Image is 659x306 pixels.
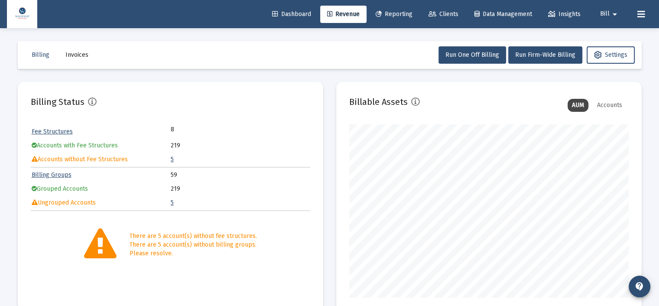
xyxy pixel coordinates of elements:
td: 59 [171,169,309,182]
div: Accounts [593,99,627,112]
span: Insights [548,10,581,18]
mat-icon: arrow_drop_down [610,6,620,23]
button: Run Firm-Wide Billing [508,46,582,64]
mat-icon: contact_support [634,281,645,292]
span: Invoices [65,51,88,59]
div: Please resolve. [130,249,257,258]
button: Billing [25,46,56,64]
td: 219 [171,139,309,152]
td: Grouped Accounts [32,182,170,195]
span: Reporting [376,10,412,18]
button: Invoices [58,46,95,64]
a: Reporting [369,6,419,23]
div: There are 5 account(s) without billing groups. [130,241,257,249]
a: Clients [422,6,465,23]
a: Dashboard [265,6,318,23]
a: Revenue [320,6,367,23]
a: 5 [171,156,174,163]
div: AUM [568,99,588,112]
td: Accounts without Fee Structures [32,153,170,166]
img: Dashboard [13,6,31,23]
td: 219 [171,182,309,195]
span: Revenue [327,10,360,18]
h2: Billing Status [31,95,84,109]
span: Dashboard [272,10,311,18]
button: Run One Off Billing [438,46,506,64]
a: Billing Groups [32,171,71,179]
td: 8 [171,125,240,134]
a: Fee Structures [32,128,73,135]
span: Bill [600,10,610,18]
span: Run One Off Billing [445,51,499,59]
div: There are 5 account(s) without fee structures. [130,232,257,241]
span: Data Management [474,10,532,18]
td: Ungrouped Accounts [32,196,170,209]
h2: Billable Assets [349,95,408,109]
a: Data Management [467,6,539,23]
span: Run Firm-Wide Billing [515,51,575,59]
td: Accounts with Fee Structures [32,139,170,152]
a: 5 [171,199,174,206]
button: Bill [590,5,630,23]
a: Insights [541,6,588,23]
button: Settings [587,46,635,64]
span: Billing [32,51,49,59]
span: Clients [429,10,458,18]
span: Settings [594,51,627,59]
